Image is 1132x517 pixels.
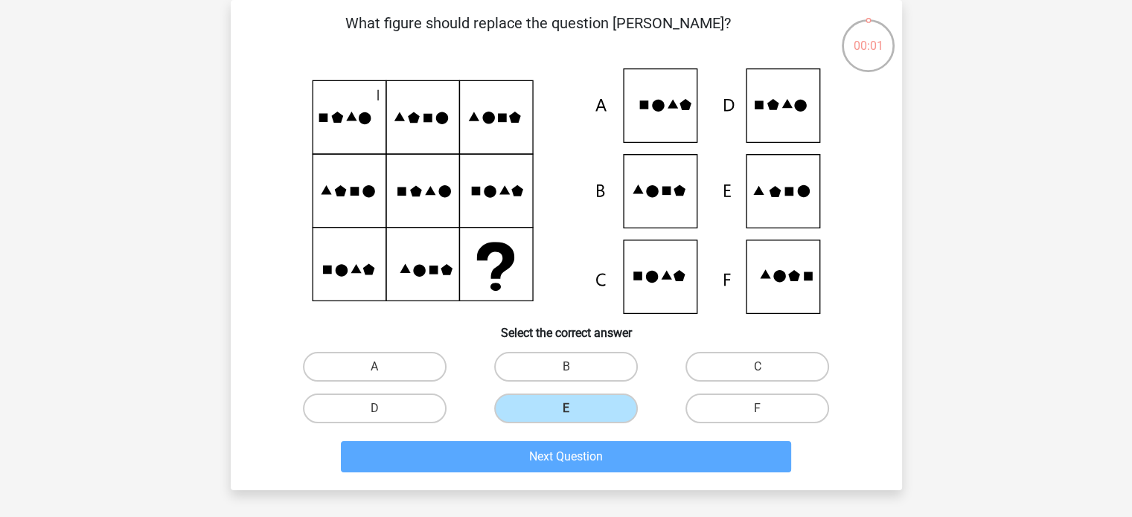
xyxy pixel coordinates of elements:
[255,12,822,57] p: What figure should replace the question [PERSON_NAME]?
[341,441,791,472] button: Next Question
[685,352,829,382] label: C
[685,394,829,423] label: F
[494,352,638,382] label: B
[494,394,638,423] label: E
[303,352,447,382] label: A
[255,314,878,340] h6: Select the correct answer
[303,394,447,423] label: D
[840,18,896,55] div: 00:01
